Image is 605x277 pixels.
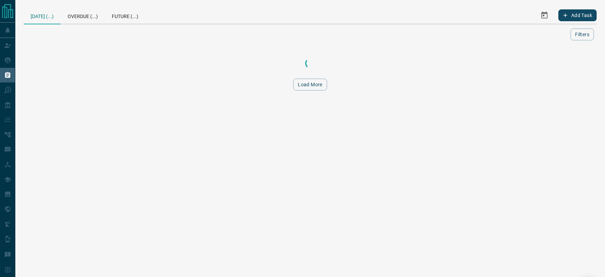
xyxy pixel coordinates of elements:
[105,7,145,24] div: Future (...)
[293,79,327,90] button: Load More
[61,7,105,24] div: Overdue (...)
[24,7,61,24] div: [DATE] (...)
[571,29,594,40] button: Filters
[558,9,597,21] button: Add Task
[276,56,345,70] div: Loading
[536,7,553,24] button: Select Date Range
